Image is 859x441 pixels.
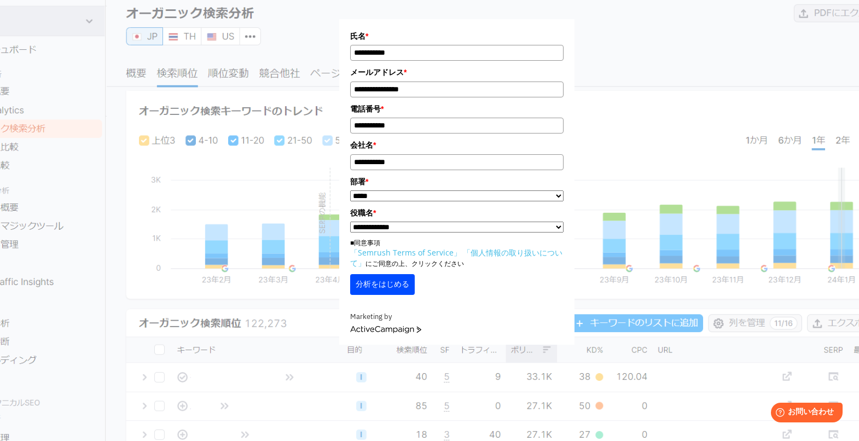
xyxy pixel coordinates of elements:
[350,311,564,323] div: Marketing by
[350,30,564,42] label: 氏名
[350,238,564,269] p: ■同意事項 にご同意の上、クリックください
[350,274,415,295] button: 分析をはじめる
[350,207,564,219] label: 役職名
[350,247,562,268] a: 「個人情報の取り扱いについて」
[350,139,564,151] label: 会社名
[350,66,564,78] label: メールアドレス
[762,398,847,429] iframe: Help widget launcher
[350,247,461,258] a: 「Semrush Terms of Service」
[350,176,564,188] label: 部署
[350,103,564,115] label: 電話番号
